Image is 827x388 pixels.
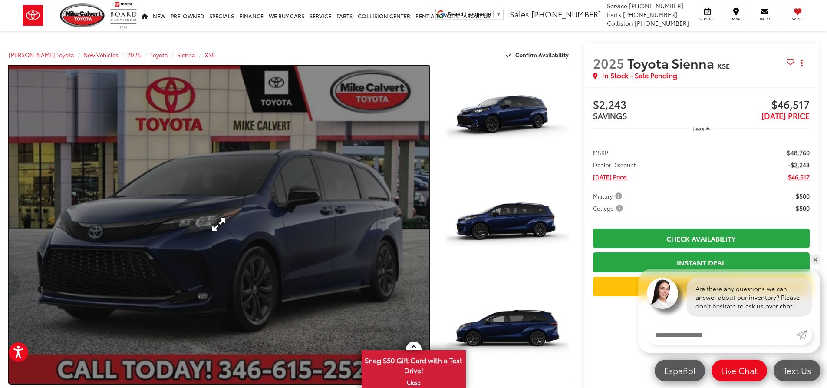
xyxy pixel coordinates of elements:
[698,16,717,22] span: Service
[647,278,678,309] img: Agent profile photo
[501,47,576,63] button: Confirm Availability
[788,172,810,181] span: $46,517
[493,11,494,17] span: ​
[787,148,810,157] span: $48,760
[794,55,810,70] button: Actions
[607,10,621,19] span: Parts
[510,8,529,20] span: Sales
[593,204,626,212] button: College
[660,365,700,376] span: Español
[593,192,624,200] span: Military
[83,51,118,59] a: New Vehicles
[701,99,810,112] span: $46,517
[515,51,569,59] span: Confirm Availability
[712,360,767,381] a: Live Chat
[9,66,429,384] a: Expand Photo 0
[774,360,820,381] a: Text Us
[607,1,627,10] span: Service
[627,53,717,72] span: Toyota Sienna
[726,16,745,22] span: Map
[796,204,810,212] span: $500
[796,325,812,345] a: Submit
[655,360,705,381] a: Español
[362,351,465,378] span: Snag $50 Gift Card with a Test Drive!
[593,252,810,272] a: Instant Deal
[438,173,576,276] a: Expand Photo 2
[204,51,215,59] a: XSE
[593,192,625,200] button: Military
[593,148,610,157] span: MSRP:
[635,19,689,27] span: [PHONE_NUMBER]
[779,365,815,376] span: Text Us
[607,19,633,27] span: Collision
[647,325,796,345] input: Enter your message
[496,11,501,17] span: ▼
[438,66,576,169] a: Expand Photo 1
[755,16,774,22] span: Contact
[438,281,576,384] a: Expand Photo 3
[593,172,628,181] span: [DATE] Price:
[127,51,141,59] a: 2025
[629,1,683,10] span: [PHONE_NUMBER]
[593,229,810,248] a: Check Availability
[150,51,168,59] a: Toyota
[593,99,702,112] span: $2,243
[60,3,106,27] img: Mike Calvert Toyota
[593,53,624,72] span: 2025
[717,365,762,376] span: Live Chat
[593,160,636,169] span: Dealer Discount
[593,204,625,212] span: College
[788,160,810,169] span: -$2,243
[9,51,74,59] a: [PERSON_NAME] Toyota
[717,60,730,70] span: XSE
[796,192,810,200] span: $500
[623,10,677,19] span: [PHONE_NUMBER]
[688,121,714,136] button: Less
[788,16,807,22] span: Saved
[801,60,803,66] span: dropdown dots
[761,110,810,121] span: [DATE] PRICE
[593,277,810,296] a: Value Your Trade
[437,280,577,385] img: 2025 Toyota Sienna XSE
[692,125,704,133] span: Less
[602,70,677,80] span: In Stock - Sale Pending
[531,8,601,20] span: [PHONE_NUMBER]
[437,172,577,277] img: 2025 Toyota Sienna XSE
[593,110,627,121] span: SAVINGS
[177,51,195,59] a: Sienna
[437,64,577,169] img: 2025 Toyota Sienna XSE
[687,278,812,317] div: Are there any questions we can answer about our inventory? Please don't hesitate to ask us over c...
